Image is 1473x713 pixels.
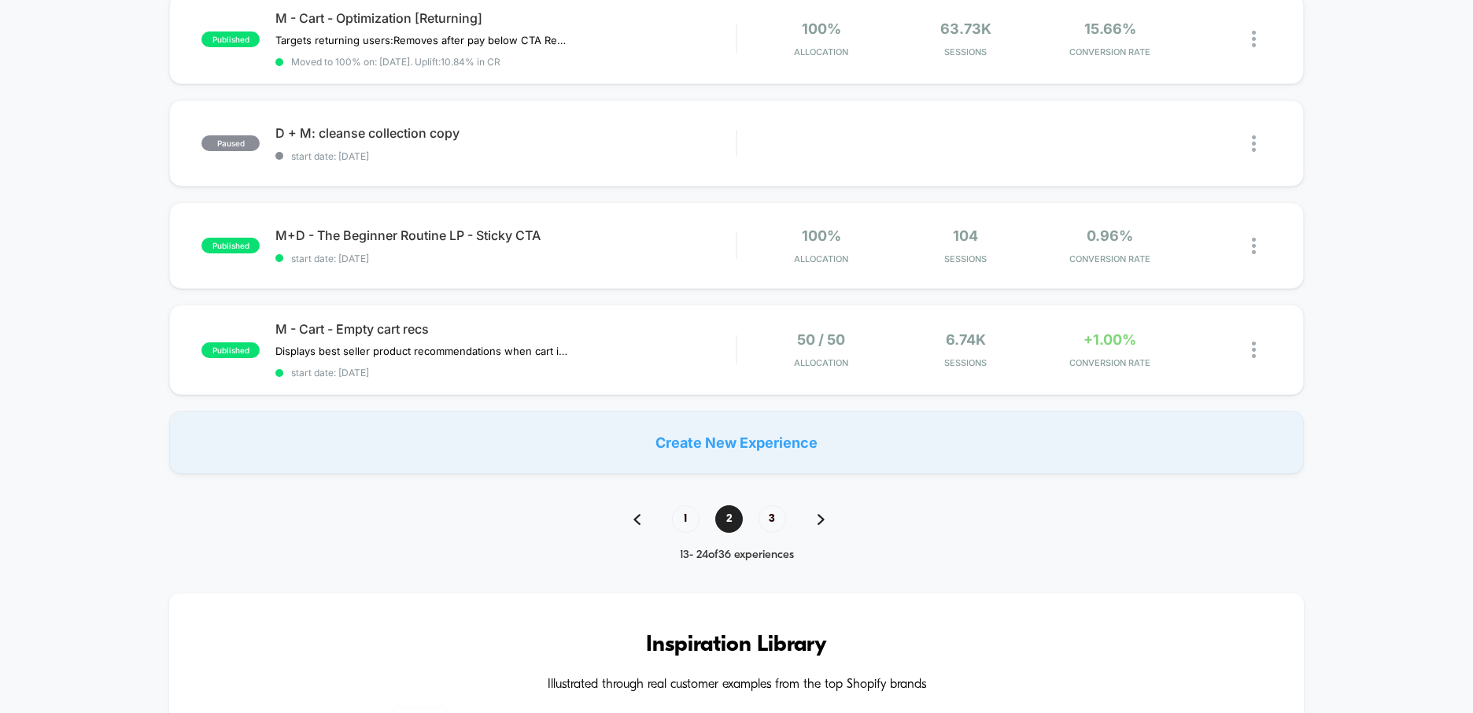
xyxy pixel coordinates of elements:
span: 2 [715,505,743,533]
span: 15.66% [1084,20,1136,37]
span: M+D - The Beginner Routine LP - Sticky CTA [275,227,736,243]
span: CONVERSION RATE [1042,357,1179,368]
span: 3 [759,505,786,533]
span: D + M: cleanse collection copy [275,125,736,141]
div: 13 - 24 of 36 experiences [618,549,856,562]
img: close [1252,238,1256,254]
img: pagination back [633,514,641,525]
span: Allocation [794,46,848,57]
h3: Inspiration Library [216,633,1256,658]
span: 50 / 50 [797,331,845,348]
span: Allocation [794,253,848,264]
span: 100% [802,20,841,37]
img: close [1252,342,1256,358]
img: close [1252,31,1256,47]
span: 63.73k [940,20,991,37]
span: M - Cart - Empty cart recs [275,321,736,337]
span: Sessions [897,46,1034,57]
span: M - Cart - Optimization [Returning] [275,10,736,26]
span: paused [201,135,260,151]
span: 0.96% [1087,227,1133,244]
span: Moved to 100% on: [DATE] . Uplift: 10.84% in CR [291,56,500,68]
span: +1.00% [1084,331,1136,348]
span: 1 [672,505,700,533]
span: Allocation [794,357,848,368]
span: Sessions [897,253,1034,264]
span: Sessions [897,357,1034,368]
span: published [201,342,260,358]
h4: Illustrated through real customer examples from the top Shopify brands [216,678,1256,693]
img: pagination forward [818,514,825,525]
span: published [201,238,260,253]
span: start date: [DATE] [275,150,736,162]
span: 104 [953,227,978,244]
img: close [1252,135,1256,152]
span: published [201,31,260,47]
span: CONVERSION RATE [1042,46,1179,57]
span: Displays best seller product recommendations when cart is empty. [275,345,567,357]
span: start date: [DATE] [275,367,736,379]
span: Targets returning users:Removes after pay below CTA Removes "shipping and taxes calculated later﻿... [275,34,567,46]
div: Create New Experience [169,411,1303,474]
span: CONVERSION RATE [1042,253,1179,264]
span: 6.74k [946,331,986,348]
span: start date: [DATE] [275,253,736,264]
span: 100% [802,227,841,244]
